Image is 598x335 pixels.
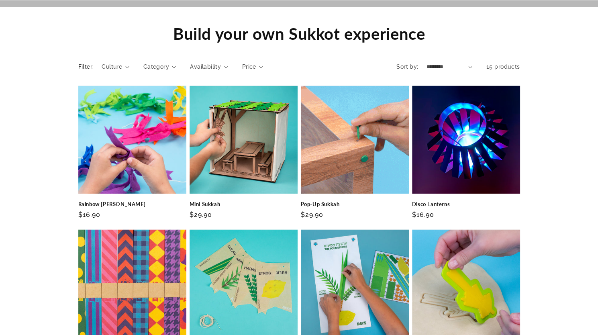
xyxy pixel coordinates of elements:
summary: Price [242,63,263,71]
span: Availability [190,63,221,71]
h2: Filter: [78,63,94,71]
a: Disco Lanterns [412,200,520,207]
span: 15 products [486,63,520,70]
span: Culture [102,63,122,71]
a: Pop-Up Sukkah [301,200,409,207]
span: Build your own Sukkot experience [173,24,425,43]
summary: Category (0 selected) [143,63,176,71]
span: Price [242,63,256,71]
summary: Culture (0 selected) [102,63,129,71]
label: Sort by: [396,63,418,70]
a: Rainbow [PERSON_NAME] [78,200,186,207]
span: Category [143,63,169,71]
summary: Availability (0 selected) [190,63,228,71]
a: Mini Sukkah [190,200,298,207]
